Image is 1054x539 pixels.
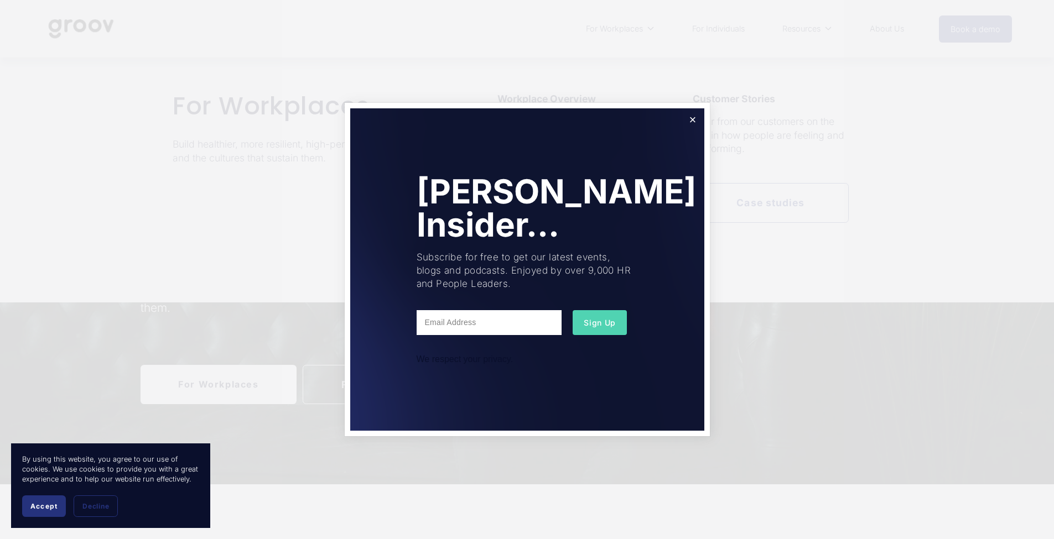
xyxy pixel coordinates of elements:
button: Sign Up [573,310,627,335]
h1: [PERSON_NAME] Insider... [417,175,697,241]
input: Email Address [417,310,562,335]
button: Accept [22,495,66,517]
div: We respect your privacy. [417,354,638,364]
span: Accept [30,502,58,510]
span: Decline [82,502,109,510]
section: Cookie banner [11,443,210,528]
a: Close [683,110,702,129]
p: By using this website, you agree to our use of cookies. We use cookies to provide you with a grea... [22,454,199,484]
p: Subscribe for free to get our latest events, blogs and podcasts. Enjoyed by over 9,000 HR and Peo... [417,251,638,290]
span: Sign Up [584,318,616,327]
button: Decline [74,495,118,517]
